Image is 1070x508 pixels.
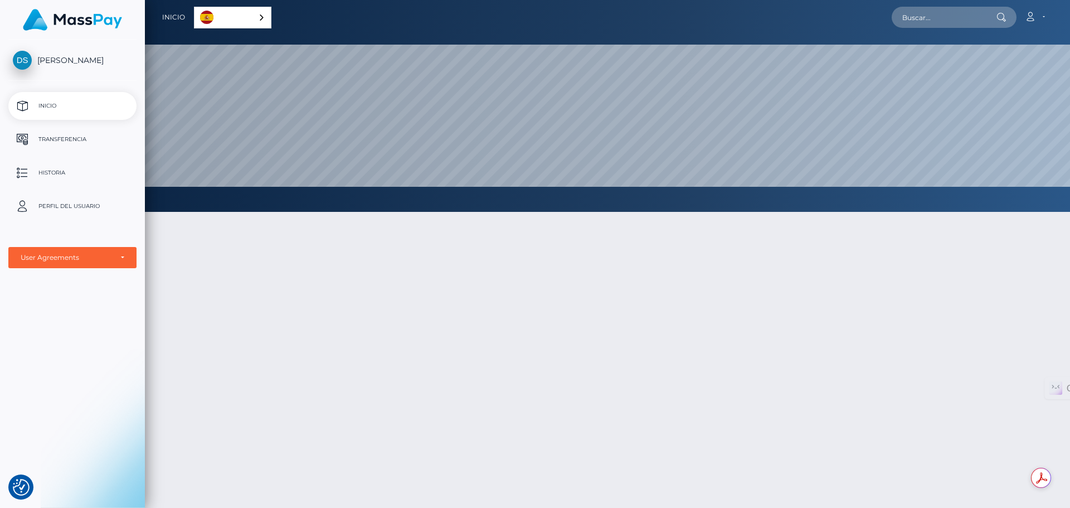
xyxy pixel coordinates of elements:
a: Historia [8,159,137,187]
a: Inicio [8,92,137,120]
button: Consent Preferences [13,479,30,496]
img: Revisit consent button [13,479,30,496]
div: Language [194,7,271,28]
p: Perfil del usuario [13,198,132,215]
p: Transferencia [13,131,132,148]
aside: Language selected: Español [194,7,271,28]
p: Inicio [13,98,132,114]
button: User Agreements [8,247,137,268]
a: Transferencia [8,125,137,153]
a: Inicio [162,6,185,29]
a: Español [194,7,271,28]
div: User Agreements [21,253,112,262]
p: Historia [13,165,132,181]
input: Buscar... [892,7,996,28]
span: [PERSON_NAME] [8,55,137,65]
img: MassPay [23,9,122,31]
a: Perfil del usuario [8,192,137,220]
